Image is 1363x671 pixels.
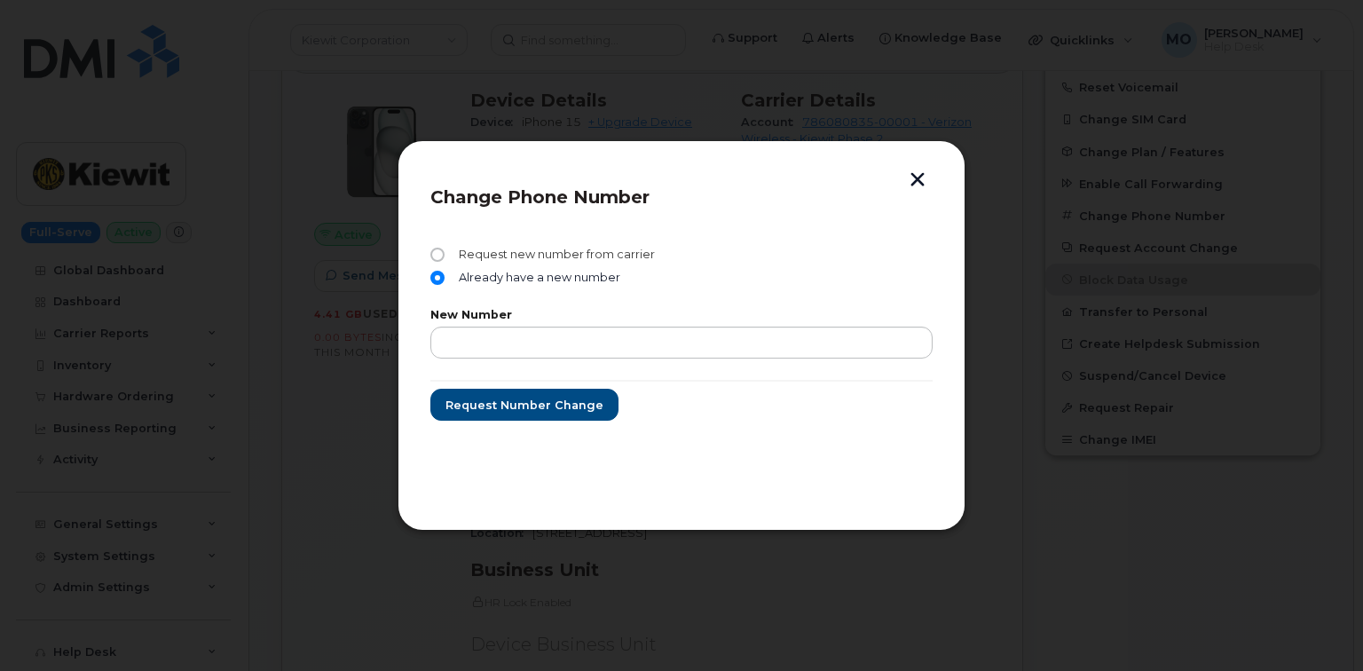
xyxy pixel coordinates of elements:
span: Request new number from carrier [452,248,655,262]
span: Request number change [445,397,603,414]
button: Request number change [430,389,618,421]
label: New Number [430,310,933,321]
iframe: Messenger Launcher [1286,594,1350,658]
input: Already have a new number [430,271,445,285]
span: Already have a new number [452,271,620,285]
span: Change Phone Number [430,186,650,208]
input: Request new number from carrier [430,248,445,262]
